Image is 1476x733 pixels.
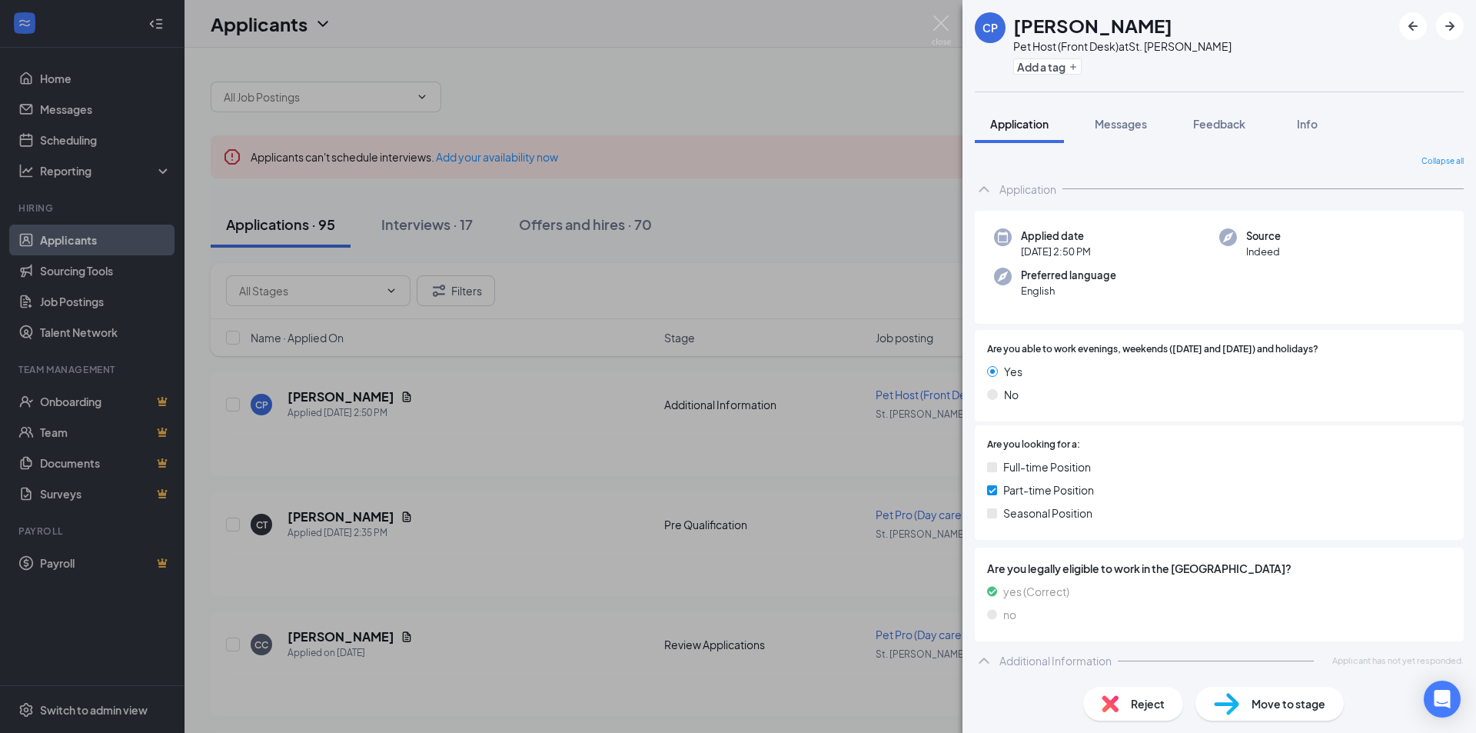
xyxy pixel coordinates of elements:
span: Messages [1095,117,1147,131]
span: No [1004,386,1019,403]
span: Are you looking for a: [987,438,1080,452]
div: Additional Information [999,653,1112,668]
span: Reject [1131,695,1165,712]
button: ArrowRight [1436,12,1464,40]
button: ArrowLeftNew [1399,12,1427,40]
div: Open Intercom Messenger [1424,681,1461,718]
span: no [1003,606,1016,623]
span: Full-time Position [1003,458,1091,475]
svg: ChevronUp [975,180,993,198]
span: Are you able to work evenings, weekends ([DATE] and [DATE]) and holidays? [987,342,1318,357]
svg: ArrowRight [1441,17,1459,35]
span: Source [1246,228,1281,244]
svg: Plus [1069,62,1078,72]
div: Application [999,182,1056,197]
div: Pet Host (Front Desk) at St. [PERSON_NAME] [1013,38,1232,54]
svg: ChevronUp [975,651,993,670]
button: PlusAdd a tag [1013,58,1082,75]
span: Part-time Position [1003,481,1094,498]
span: Seasonal Position [1003,505,1092,521]
span: Preferred language [1021,268,1116,283]
span: yes (Correct) [1003,583,1069,600]
span: Applied date [1021,228,1091,244]
span: [DATE] 2:50 PM [1021,244,1091,259]
span: Are you legally eligible to work in the [GEOGRAPHIC_DATA]? [987,560,1451,577]
span: Application [990,117,1049,131]
span: Collapse all [1421,155,1464,168]
h1: [PERSON_NAME] [1013,12,1172,38]
span: English [1021,283,1116,298]
span: Indeed [1246,244,1281,259]
span: Yes [1004,363,1022,380]
span: Move to stage [1252,695,1325,712]
span: Info [1297,117,1318,131]
svg: ArrowLeftNew [1404,17,1422,35]
span: Applicant has not yet responded. [1332,654,1464,667]
span: Feedback [1193,117,1245,131]
div: CP [982,20,998,35]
